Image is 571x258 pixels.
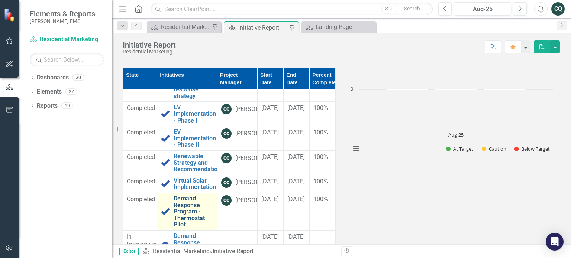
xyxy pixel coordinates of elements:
[157,102,217,126] td: Double-Click to Edit Right Click for Context Menu
[316,22,374,32] div: Landing Page
[283,102,309,126] td: Double-Click to Edit
[61,102,73,109] div: 19
[303,22,374,32] a: Landing Page
[174,60,213,99] a: Grid-enabled water heater deployment and demand response strategy
[127,178,155,185] span: Completed
[257,151,283,175] td: Double-Click to Edit
[174,177,216,190] a: Virtual Solar Implementation
[347,49,560,160] div: Chart. Highcharts interactive chart.
[394,4,431,14] button: Search
[151,3,432,16] input: Search ClearPoint...
[261,104,279,111] span: [DATE]
[72,75,84,81] div: 30
[283,175,309,193] td: Double-Click to Edit
[127,233,183,249] span: In [GEOGRAPHIC_DATA]
[257,175,283,193] td: Double-Click to Edit
[313,196,328,203] span: 100%
[457,5,509,14] div: Aug-25
[123,193,157,231] td: Double-Click to Edit
[313,129,328,136] span: 100%
[30,53,104,66] input: Search Below...
[446,146,473,152] button: Show At Target
[65,89,77,95] div: 27
[261,129,279,136] span: [DATE]
[261,196,279,203] span: [DATE]
[283,126,309,151] td: Double-Click to Edit
[287,233,305,240] span: [DATE]
[37,74,69,82] a: Dashboards
[351,143,361,153] button: View chart menu, Chart
[217,175,257,193] td: Double-Click to Edit
[221,128,232,139] div: CQ
[127,153,155,160] span: Completed
[161,110,170,118] img: Complete
[123,41,176,49] div: Initiative Report
[174,128,216,148] a: EV Implementation - Phase II
[123,102,157,126] td: Double-Click to Edit
[546,233,564,251] div: Open Intercom Messenger
[161,158,170,167] img: Complete
[217,193,257,231] td: Double-Click to Edit
[213,248,254,255] div: Initiative Report
[283,193,309,231] td: Double-Click to Edit
[257,193,283,231] td: Double-Click to Edit
[149,22,210,32] a: Residential Marketing
[287,178,305,185] span: [DATE]
[30,9,95,18] span: Elements & Reports
[127,104,155,111] span: Completed
[221,153,232,163] div: CQ
[283,151,309,175] td: Double-Click to Edit
[238,23,287,32] div: Initiative Report
[217,102,257,126] td: Double-Click to Edit
[30,35,104,44] a: Residential Marketing
[221,177,232,188] div: CQ
[123,49,176,55] div: Residential Marketing
[313,153,328,160] span: 100%
[174,195,213,228] a: Demand Response Program - Thermostat Pilot
[161,241,170,250] img: No Information
[551,2,565,16] button: CQ
[235,105,280,114] div: [PERSON_NAME]
[161,179,170,188] img: Complete
[448,131,464,138] text: Aug-25
[313,104,328,111] span: 100%
[30,18,95,24] small: [PERSON_NAME] EMC
[347,49,557,160] svg: Interactive chart
[235,154,280,163] div: [PERSON_NAME]
[235,196,280,205] div: [PERSON_NAME]
[261,233,279,240] span: [DATE]
[257,102,283,126] td: Double-Click to Edit
[37,88,62,96] a: Elements
[123,175,157,193] td: Double-Click to Edit
[127,129,155,136] span: Completed
[287,153,305,160] span: [DATE]
[123,151,157,175] td: Double-Click to Edit
[157,193,217,231] td: Double-Click to Edit Right Click for Context Menu
[157,175,217,193] td: Double-Click to Edit Right Click for Context Menu
[4,9,17,22] img: ClearPoint Strategy
[174,153,224,173] a: Renewable Strategy and Recommendations
[157,151,217,175] td: Double-Click to Edit Right Click for Context Menu
[454,2,511,16] button: Aug-25
[235,178,280,187] div: [PERSON_NAME]
[287,196,305,203] span: [DATE]
[404,6,420,12] span: Search
[153,248,210,255] a: Residential Marketing
[235,130,280,138] div: [PERSON_NAME]
[257,126,283,151] td: Double-Click to Edit
[221,104,232,114] div: CQ
[123,126,157,151] td: Double-Click to Edit
[37,102,58,110] a: Reports
[261,178,279,185] span: [DATE]
[161,22,210,32] div: Residential Marketing
[119,248,139,255] span: Editor
[261,153,279,160] span: [DATE]
[313,178,328,185] span: 100%
[161,134,170,143] img: Complete
[221,195,232,206] div: CQ
[287,104,305,111] span: [DATE]
[217,126,257,151] td: Double-Click to Edit
[157,126,217,151] td: Double-Click to Edit Right Click for Context Menu
[351,85,353,92] text: 0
